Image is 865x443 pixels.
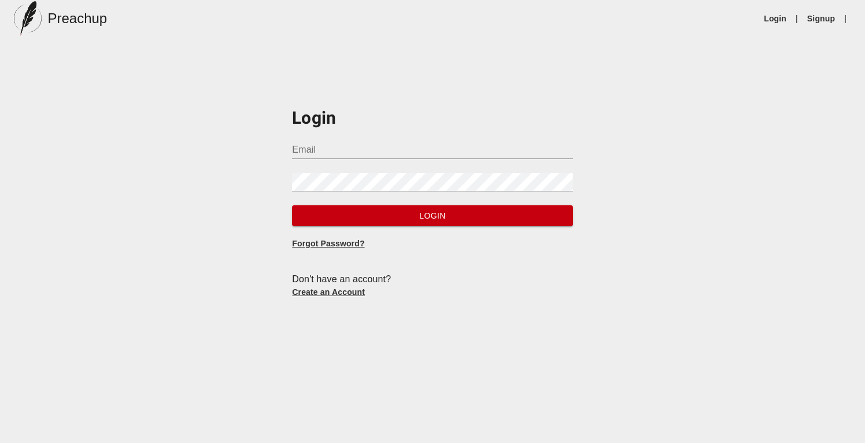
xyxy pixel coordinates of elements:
[292,272,572,286] div: Don't have an account?
[14,1,42,36] img: preachup-logo.png
[292,205,572,227] button: Login
[764,13,786,24] a: Login
[807,13,835,24] a: Signup
[47,9,107,28] h5: Preachup
[292,106,572,131] h3: Login
[292,239,364,248] a: Forgot Password?
[791,13,803,24] li: |
[840,13,851,24] li: |
[292,287,365,297] a: Create an Account
[301,209,563,223] span: Login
